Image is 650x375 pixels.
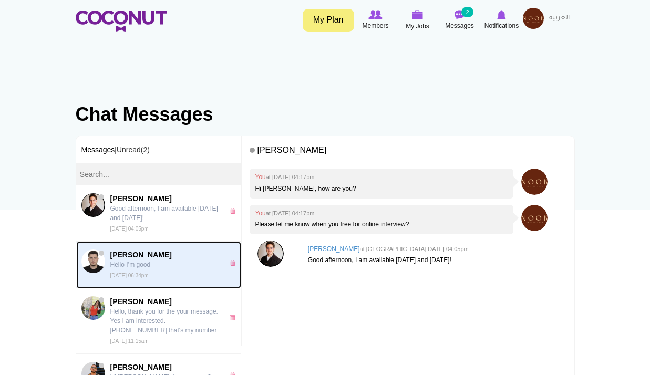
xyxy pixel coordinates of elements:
span: [PERSON_NAME] [110,362,219,372]
a: Notifications Notifications [481,8,523,32]
h1: Chat Messages [76,104,575,125]
span: [PERSON_NAME] [110,193,219,204]
h4: [PERSON_NAME] [250,141,566,164]
span: Messages [445,20,474,31]
a: Adrian Hokja[PERSON_NAME] Hello I’m good [DATE] 06:34pm [76,242,242,288]
p: Please let me know when you free for online interview? [255,220,508,229]
img: Adrian Hokja [81,249,105,273]
input: Search... [76,163,242,185]
span: My Jobs [406,21,429,32]
a: العربية [544,8,575,29]
img: Ketevan Bachaliashvili [81,296,105,320]
a: Tomas Garzon[PERSON_NAME] Good afternoon, I am available [DATE] and [DATE]! [DATE] 04:05pm [76,185,242,242]
img: Browse Members [368,10,382,19]
img: Messages [455,10,465,19]
img: Notifications [497,10,506,19]
h4: You [255,174,508,181]
span: | [115,145,150,154]
a: Messages Messages 2 [439,8,481,32]
small: [DATE] 11:15am [110,338,149,344]
h4: You [255,210,508,217]
p: Hello I’m good [110,260,219,269]
a: Ketevan Bachaliashvili[PERSON_NAME] Hello, thank you for the your message. Yes I am interested. [... [76,288,242,354]
p: Hi [PERSON_NAME], how are you? [255,184,508,193]
small: 2 [461,7,473,17]
a: My Plan [303,9,354,32]
span: [PERSON_NAME] [110,249,219,260]
span: Notifications [484,20,519,31]
a: Browse Members Members [355,8,397,32]
a: My Jobs My Jobs [397,8,439,33]
small: at [DATE] 04:17pm [266,174,315,180]
p: Good afternoon, I am available [DATE] and [DATE]! [110,204,219,223]
small: at [DATE] 04:17pm [266,210,315,216]
small: [DATE] 04:05pm [110,226,149,232]
small: [DATE] 06:34pm [110,273,149,278]
h3: Messages [76,136,242,163]
small: at [GEOGRAPHIC_DATA][DATE] 04:05pm [360,246,469,252]
a: x [230,208,239,214]
span: [PERSON_NAME] [110,296,219,307]
p: Hello, thank you for the your message. Yes I am interested. [PHONE_NUMBER] that's my number [110,307,219,335]
a: x [230,260,239,266]
a: x [230,315,239,320]
img: Home [76,11,167,32]
p: Good afternoon, I am available [DATE] and [DATE]! [308,256,561,265]
span: Members [362,20,388,31]
img: Tomas Garzon [81,193,105,217]
a: Unread(2) [117,145,150,154]
h4: [PERSON_NAME] [308,246,561,253]
img: My Jobs [412,10,424,19]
